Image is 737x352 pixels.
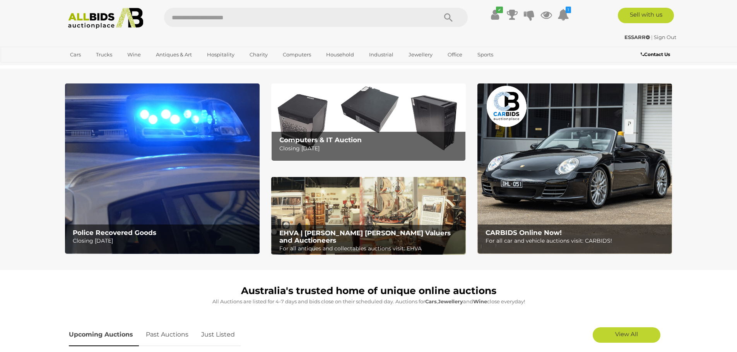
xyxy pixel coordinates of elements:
img: CARBIDS Online Now! [477,83,672,254]
a: 1 [557,8,569,22]
a: Police Recovered Goods Police Recovered Goods Closing [DATE] [65,83,260,254]
b: Police Recovered Goods [73,229,156,236]
a: Trucks [91,48,117,61]
img: Police Recovered Goods [65,83,260,254]
a: Antiques & Art [151,48,197,61]
a: Industrial [364,48,398,61]
a: Cars [65,48,86,61]
b: EHVA | [PERSON_NAME] [PERSON_NAME] Valuers and Auctioneers [279,229,451,244]
span: | [651,34,653,40]
a: Upcoming Auctions [69,323,139,346]
b: Contact Us [641,51,670,57]
p: Closing [DATE] [73,236,255,246]
a: Sell with us [618,8,674,23]
b: Computers & IT Auction [279,136,362,144]
a: View All [593,327,660,343]
strong: Cars [425,298,437,304]
strong: ESSARR [624,34,650,40]
img: Allbids.com.au [64,8,148,29]
a: Hospitality [202,48,239,61]
a: Computers & IT Auction Computers & IT Auction Closing [DATE] [271,83,466,161]
a: ESSARR [624,34,651,40]
a: Just Listed [195,323,241,346]
img: EHVA | Evans Hastings Valuers and Auctioneers [271,177,466,255]
a: Contact Us [641,50,672,59]
a: EHVA | Evans Hastings Valuers and Auctioneers EHVA | [PERSON_NAME] [PERSON_NAME] Valuers and Auct... [271,177,466,255]
p: For all car and vehicle auctions visit: CARBIDS! [486,236,668,246]
span: View All [615,330,638,338]
a: CARBIDS Online Now! CARBIDS Online Now! For all car and vehicle auctions visit: CARBIDS! [477,83,672,254]
button: Search [429,8,468,27]
strong: Wine [473,298,487,304]
a: Office [443,48,467,61]
a: Sign Out [654,34,676,40]
p: For all antiques and collectables auctions visit: EHVA [279,244,462,253]
a: Wine [122,48,146,61]
a: Charity [245,48,273,61]
h1: Australia's trusted home of unique online auctions [69,286,669,296]
a: Past Auctions [140,323,194,346]
img: Computers & IT Auction [271,83,466,161]
a: Jewellery [404,48,438,61]
strong: Jewellery [438,298,463,304]
a: ✔ [489,8,501,22]
p: Closing [DATE] [279,144,462,153]
a: Sports [472,48,498,61]
a: [GEOGRAPHIC_DATA] [65,61,130,74]
p: All Auctions are listed for 4-7 days and bids close on their scheduled day. Auctions for , and cl... [69,297,669,306]
i: 1 [566,7,571,13]
i: ✔ [496,7,503,13]
b: CARBIDS Online Now! [486,229,562,236]
a: Computers [278,48,316,61]
a: Household [321,48,359,61]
